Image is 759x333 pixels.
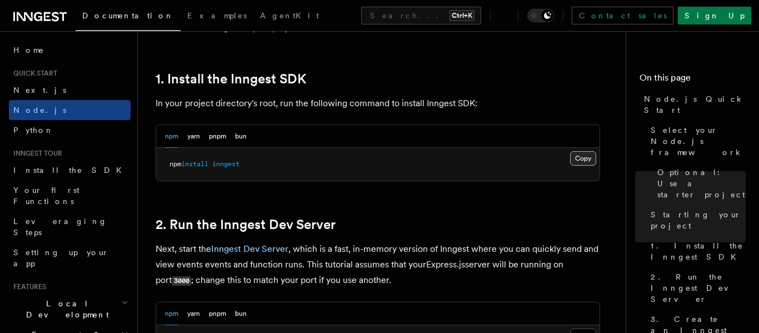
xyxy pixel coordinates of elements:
a: Sign Up [678,7,751,24]
p: Next, start the , which is a fast, in-memory version of Inngest where you can quickly send and vi... [156,241,600,289]
span: Leveraging Steps [13,217,107,237]
a: Setting up your app [9,242,131,274]
a: Node.js [9,100,131,120]
a: Leveraging Steps [9,211,131,242]
span: Home [13,44,44,56]
span: Python [13,126,54,135]
span: Node.js Quick Start [644,93,746,116]
span: Setting up your app [13,248,109,268]
span: Optional: Use a starter project [657,167,746,200]
a: Documentation [76,3,181,31]
span: Next.js [13,86,66,95]
span: Documentation [82,11,174,20]
span: install [181,160,208,168]
span: inngest [212,160,239,168]
button: pnpm [209,302,226,325]
span: Inngest tour [9,149,62,158]
button: npm [165,302,178,325]
a: Optional: Use a starter project [653,162,746,205]
span: 1. Install the Inngest SDK [651,240,746,262]
a: 2. Run the Inngest Dev Server [646,267,746,309]
span: Select your Node.js framework [651,125,746,158]
span: npm [169,160,181,168]
button: yarn [187,302,200,325]
a: AgentKit [253,3,326,30]
a: Examples [181,3,253,30]
span: Local Development [9,298,121,320]
span: 2. Run the Inngest Dev Server [651,271,746,305]
p: In your project directory's root, run the following command to install Inngest SDK: [156,96,600,111]
a: Python [9,120,131,140]
a: Contact sales [572,7,673,24]
span: Quick start [9,69,57,78]
span: Starting your project [651,209,746,231]
a: 1. Install the Inngest SDK [156,71,306,87]
span: Install the SDK [13,166,128,175]
h4: On this page [640,71,746,89]
a: Install the SDK [9,160,131,180]
button: yarn [187,125,200,148]
a: Select your Node.js framework [646,120,746,162]
button: Toggle dark mode [527,9,554,22]
a: Next.js [9,80,131,100]
a: Inngest Dev Server [211,243,288,254]
kbd: Ctrl+K [450,10,475,21]
button: npm [165,125,178,148]
span: Node.js [13,106,66,115]
button: Copy [570,151,596,166]
a: Node.js Quick Start [640,89,746,120]
a: Home [9,40,131,60]
a: 2. Run the Inngest Dev Server [156,217,336,232]
span: AgentKit [260,11,319,20]
code: 3000 [172,276,191,286]
button: Local Development [9,294,131,325]
button: bun [235,302,247,325]
a: Your first Functions [9,180,131,211]
button: pnpm [209,125,226,148]
span: Your first Functions [13,186,79,206]
span: Features [9,282,46,291]
button: Search...Ctrl+K [361,7,481,24]
span: Examples [187,11,247,20]
a: Starting your project [646,205,746,236]
a: 1. Install the Inngest SDK [646,236,746,267]
button: bun [235,125,247,148]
